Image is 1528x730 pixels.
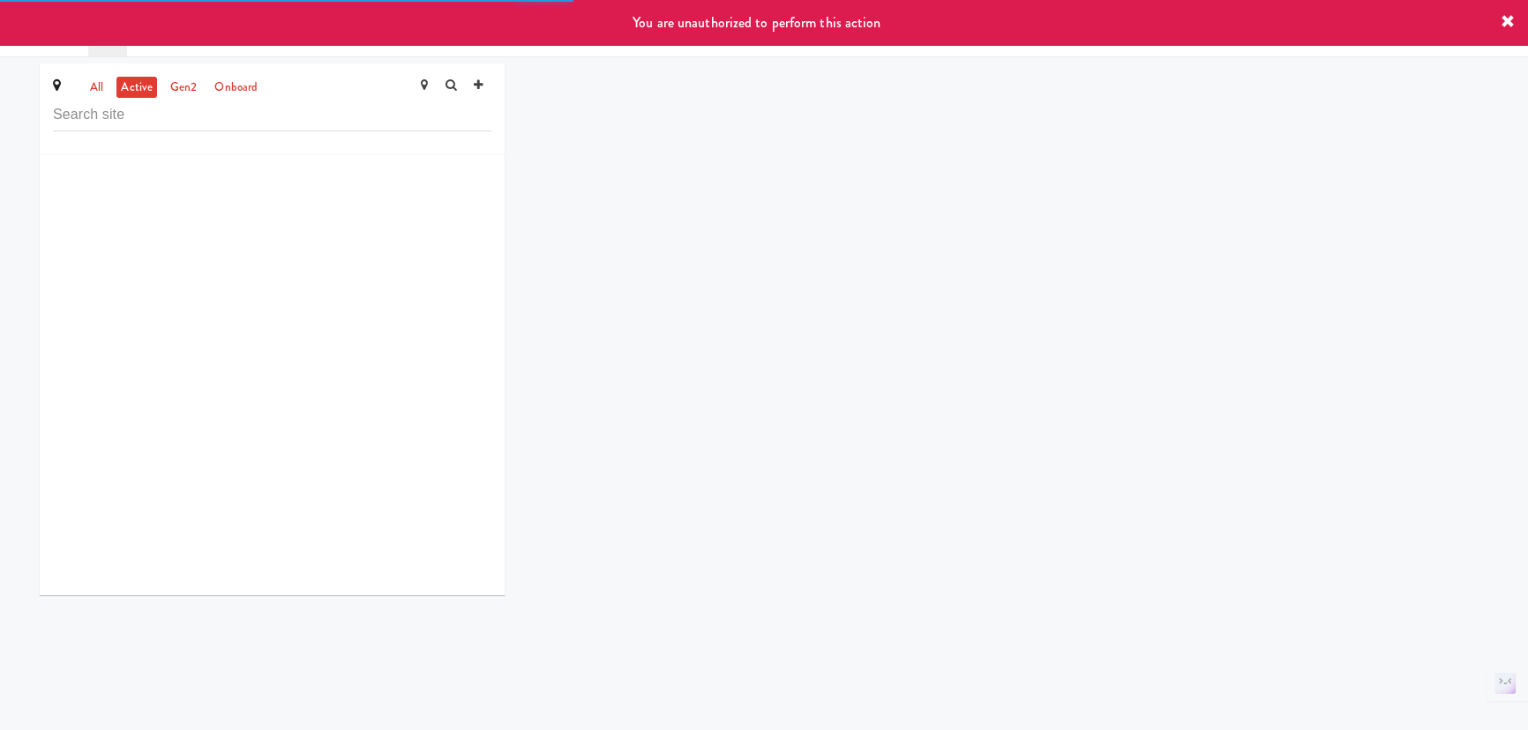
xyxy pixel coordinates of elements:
[166,77,201,99] a: gen2
[53,99,491,131] input: Search site
[633,12,880,33] span: You are unauthorized to perform this action
[86,77,108,99] a: all
[116,77,157,99] a: active
[210,77,262,99] a: onboard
